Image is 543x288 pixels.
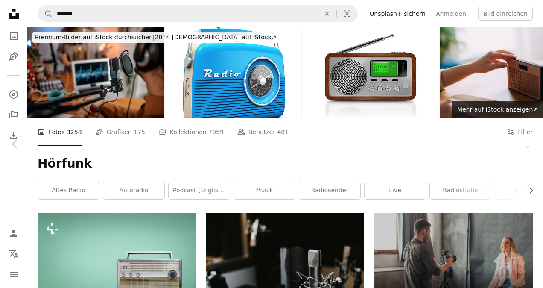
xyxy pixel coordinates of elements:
a: Entdecken [5,86,22,103]
a: Anmelden [431,7,471,21]
a: Anmelden / Registrieren [5,225,22,242]
a: Podcast (Englisch) [169,182,230,199]
span: Premium-Bilder auf iStock durchsuchen | [35,34,155,41]
img: Digitale Tragbares Radio [302,27,439,118]
button: Filter [507,118,533,146]
button: Visuelle Suche [337,6,357,22]
button: Liste nach rechts verschieben [523,182,533,199]
a: Unsplash+ sichern [365,7,431,21]
h1: Hörfunk [38,156,533,171]
a: Radiostudio [430,182,491,199]
a: Fotos [5,27,22,44]
a: Mehr auf iStock anzeigen↗ [452,101,543,118]
span: 481 [277,127,289,137]
button: Unsplash suchen [38,6,53,22]
a: Live [365,182,426,199]
span: 175 [134,127,145,137]
a: Benutzer 481 [237,118,289,146]
button: Menü [5,266,22,283]
span: Mehr auf iStock anzeigen ↗ [457,106,538,113]
form: Finden Sie Bildmaterial auf der ganzen Webseite [38,5,358,22]
button: Sprache [5,245,22,262]
a: Grafiken 175 [96,118,145,146]
a: Altes Retro-Radio auf dem Tisch mit grünem Vintage-Augenlichthintergrund [38,265,196,273]
a: Kollektionen 7059 [159,118,224,146]
a: Altes Radio [38,182,99,199]
a: Musik [234,182,295,199]
img: Alte vintage radio [165,27,301,118]
img: Jugendliche nehmen Podcast im Studio auf [27,27,164,118]
a: Premium-Bilder auf iStock durchsuchen|20 % [DEMOGRAPHIC_DATA] auf iStock↗ [27,27,284,48]
a: Radiosender [299,182,360,199]
a: Makrofotografie von silbernem und schwarzem Studiomikrofon-Kondensator [206,262,365,270]
a: Autoradio [103,182,164,199]
span: 7059 [208,127,224,137]
button: Löschen [318,6,336,22]
a: Grafiken [5,48,22,65]
span: 20 % [DEMOGRAPHIC_DATA] auf iStock ↗ [35,34,276,41]
button: Bild einreichen [478,7,533,21]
